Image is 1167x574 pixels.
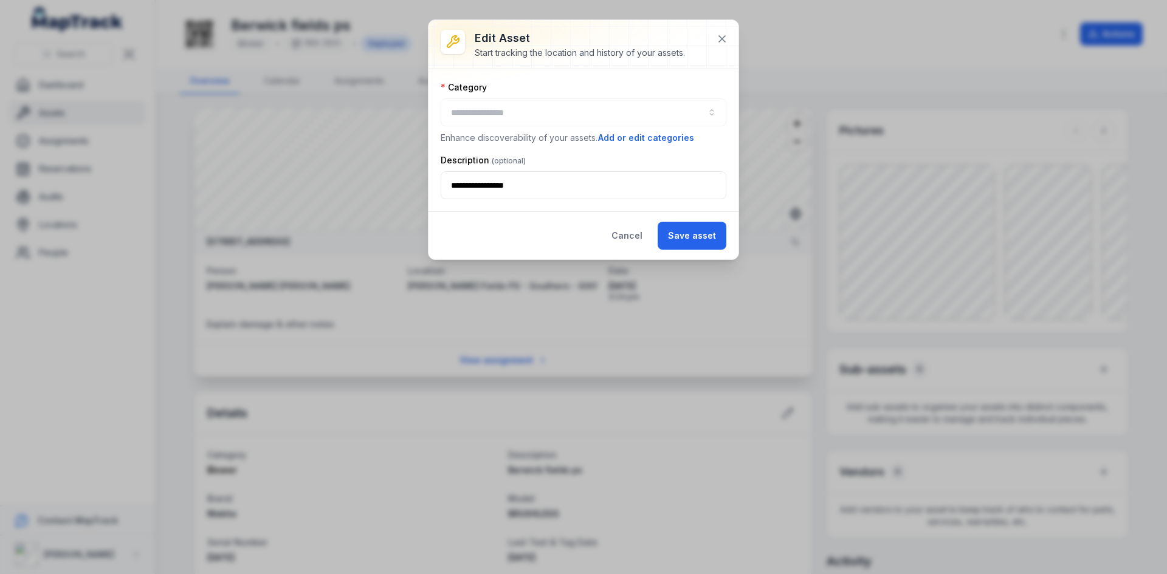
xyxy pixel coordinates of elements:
[597,131,695,145] button: Add or edit categories
[441,131,726,145] p: Enhance discoverability of your assets.
[475,47,685,59] div: Start tracking the location and history of your assets.
[441,81,487,94] label: Category
[441,154,526,166] label: Description
[601,222,653,250] button: Cancel
[658,222,726,250] button: Save asset
[475,30,685,47] h3: Edit asset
